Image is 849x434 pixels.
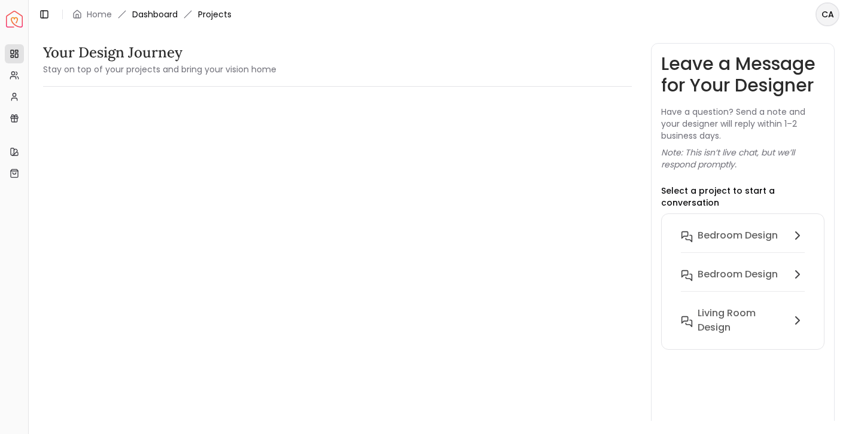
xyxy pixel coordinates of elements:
[671,224,814,262] button: Bedroom design
[817,4,838,25] span: CA
[661,146,824,170] p: Note: This isn’t live chat, but we’ll respond promptly.
[698,267,778,282] h6: Bedroom design
[698,306,786,335] h6: Living Room design
[6,11,23,27] a: Spacejoy
[87,8,112,20] a: Home
[132,8,178,20] a: Dashboard
[671,262,814,301] button: Bedroom design
[198,8,232,20] span: Projects
[661,185,824,209] p: Select a project to start a conversation
[815,2,839,26] button: CA
[43,63,276,75] small: Stay on top of your projects and bring your vision home
[43,43,276,62] h3: Your Design Journey
[671,301,814,340] button: Living Room design
[661,53,824,96] h3: Leave a Message for Your Designer
[6,11,23,27] img: Spacejoy Logo
[661,106,824,142] p: Have a question? Send a note and your designer will reply within 1–2 business days.
[72,8,232,20] nav: breadcrumb
[698,228,778,243] h6: Bedroom design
